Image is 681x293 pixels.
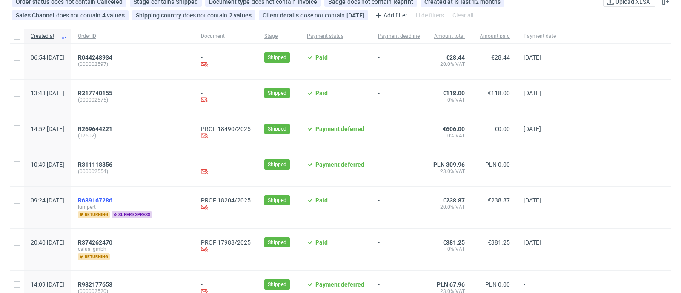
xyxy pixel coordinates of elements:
[378,90,420,105] span: -
[78,54,114,61] a: R044248934
[78,90,112,97] span: R317740155
[372,9,409,22] div: Add filter
[201,197,251,204] a: PROF 18204/2025
[78,211,110,218] span: returning
[31,90,64,97] span: 13:43 [DATE]
[78,239,112,246] span: R374262470
[201,161,251,176] div: -
[315,125,364,132] span: Payment deferred
[315,281,364,288] span: Payment deferred
[16,12,56,19] span: Sales Channel
[78,168,187,175] span: (000002554)
[524,197,541,204] span: [DATE]
[31,125,64,132] span: 14:52 [DATE]
[31,33,57,40] span: Created at
[78,239,114,246] a: R374262470
[443,125,465,132] span: €606.00
[478,33,510,40] span: Amount paid
[414,9,446,21] div: Hide filters
[31,161,64,168] span: 10:49 [DATE]
[346,12,364,19] div: [DATE]
[78,197,114,204] a: R689167286
[78,204,187,211] span: lumpert
[443,239,465,246] span: €381.25
[315,197,328,204] span: Paid
[488,90,510,97] span: €118.00
[315,54,328,61] span: Paid
[31,281,64,288] span: 14:09 [DATE]
[378,197,420,218] span: -
[268,89,286,97] span: Shipped
[78,253,110,260] span: returning
[378,33,420,40] span: Payment deadline
[378,125,420,140] span: -
[268,54,286,61] span: Shipped
[488,239,510,246] span: €381.25
[78,132,187,139] span: (17602)
[433,33,465,40] span: Amount total
[78,125,114,132] a: R269644221
[102,12,125,19] div: 4 values
[485,161,510,168] span: PLN 0.00
[443,90,465,97] span: €118.00
[433,246,465,253] span: 0% VAT
[264,33,293,40] span: Stage
[31,54,64,61] span: 06:54 [DATE]
[433,161,465,168] span: PLN 309.96
[495,125,510,132] span: €0.00
[201,125,251,132] a: PROF 18490/2025
[201,33,251,40] span: Document
[78,246,187,253] span: calua_gmbh
[78,61,187,68] span: (000002597)
[433,132,465,139] span: 0% VAT
[78,161,114,168] a: R311118856
[78,161,112,168] span: R311118856
[433,61,465,68] span: 20.0% VAT
[229,12,252,19] div: 2 values
[78,90,114,97] a: R317740155
[268,125,286,133] span: Shipped
[524,90,541,97] span: [DATE]
[378,54,420,69] span: -
[268,239,286,246] span: Shipped
[112,211,152,218] span: super express
[524,54,541,61] span: [DATE]
[201,90,251,105] div: -
[433,204,465,211] span: 20.0% VAT
[446,54,465,61] span: €28.44
[300,12,346,19] span: dose not contain
[136,12,183,19] span: Shipping country
[524,239,541,246] span: [DATE]
[433,97,465,103] span: 0% VAT
[443,197,465,204] span: €238.87
[315,239,328,246] span: Paid
[524,33,556,40] span: Payment date
[263,12,300,19] span: Client details
[201,239,251,246] a: PROF 17988/2025
[378,239,420,260] span: -
[268,161,286,168] span: Shipped
[78,281,112,288] span: R982177653
[268,196,286,204] span: Shipped
[485,281,510,288] span: PLN 0.00
[31,239,64,246] span: 20:40 [DATE]
[78,197,112,204] span: R689167286
[524,161,556,176] span: -
[437,281,465,288] span: PLN 67.96
[524,125,541,132] span: [DATE]
[268,281,286,288] span: Shipped
[491,54,510,61] span: €28.44
[78,125,112,132] span: R269644221
[201,54,251,69] div: -
[78,281,114,288] a: R982177653
[307,33,364,40] span: Payment status
[183,12,229,19] span: does not contain
[488,197,510,204] span: €238.87
[433,168,465,175] span: 23.0% VAT
[78,33,187,40] span: Order ID
[378,161,420,176] span: -
[78,54,112,61] span: R044248934
[31,197,64,204] span: 09:24 [DATE]
[78,97,187,103] span: (000002575)
[315,161,364,168] span: Payment deferred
